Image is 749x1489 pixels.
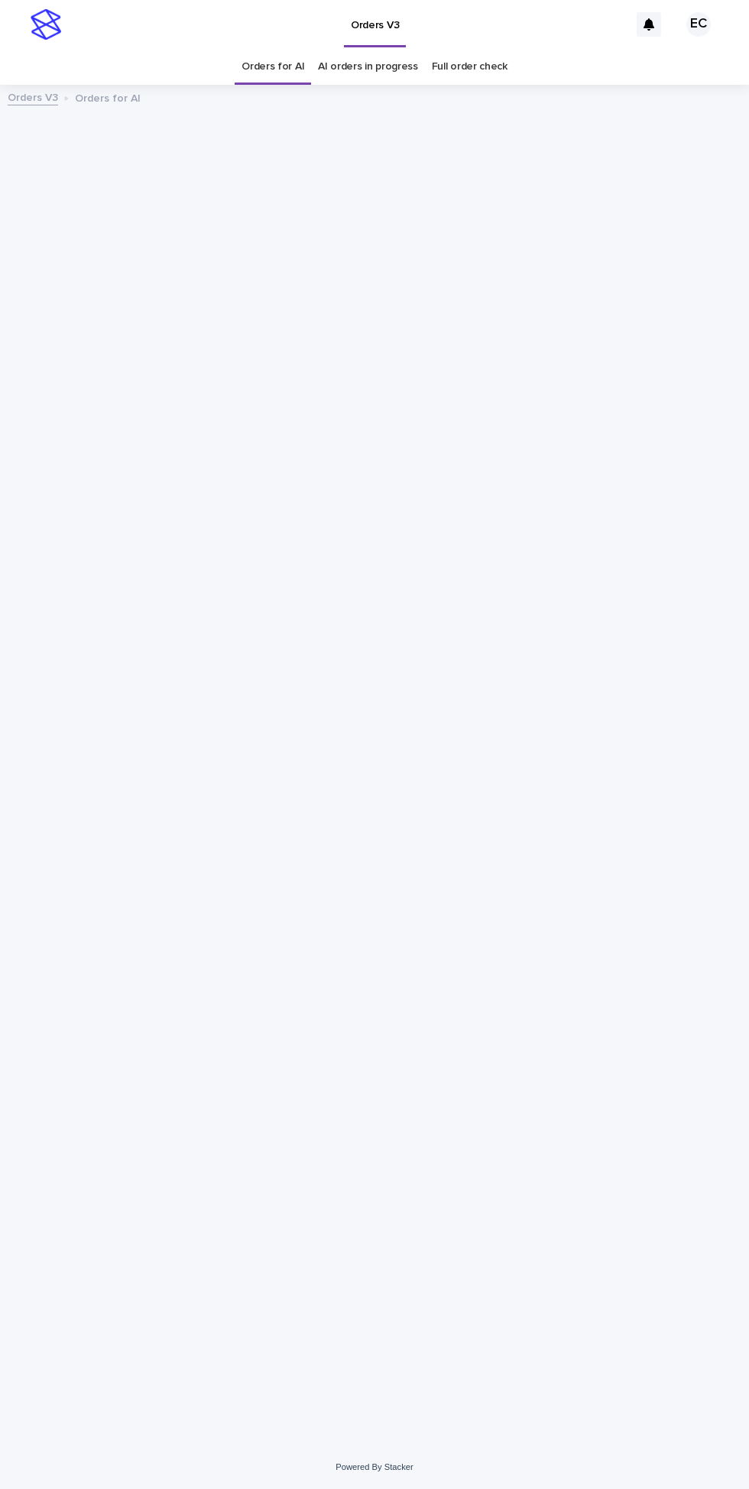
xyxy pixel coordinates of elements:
[8,88,58,105] a: Orders V3
[336,1462,413,1471] a: Powered By Stacker
[242,49,304,85] a: Orders for AI
[318,49,418,85] a: AI orders in progress
[75,89,141,105] p: Orders for AI
[31,9,61,40] img: stacker-logo-s-only.png
[686,12,711,37] div: EC
[432,49,507,85] a: Full order check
